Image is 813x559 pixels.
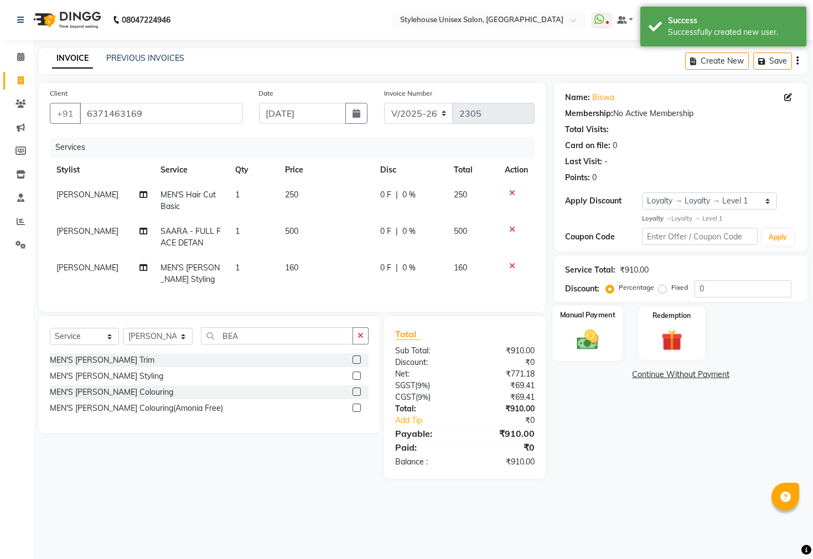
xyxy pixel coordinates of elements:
span: 160 [454,263,467,273]
span: | [396,262,398,274]
label: Fixed [671,283,688,292]
div: Loyalty → Level 1 [642,214,796,223]
div: Success [668,15,798,27]
div: ₹69.41 [465,380,543,391]
span: [PERSON_NAME] [56,263,118,273]
span: 500 [454,226,467,236]
div: Card on file: [565,140,610,151]
th: Action [498,158,535,182]
span: SAARA - FULL FACE DETAN [160,226,221,248]
th: Disc [374,158,447,182]
button: +91 [50,103,81,124]
div: ₹69.41 [465,391,543,403]
div: Membership: [565,108,613,119]
button: Save [753,53,792,70]
div: Balance : [387,456,465,468]
a: Add Tip [387,415,478,426]
div: Paid: [387,441,465,454]
span: [PERSON_NAME] [56,190,118,200]
div: Points: [565,172,590,184]
label: Invoice Number [384,88,432,98]
th: Total [447,158,498,182]
span: 1 [235,226,240,236]
img: logo [28,4,104,35]
div: ₹0 [465,357,543,368]
span: 0 F [380,226,391,237]
div: MEN'S [PERSON_NAME] Colouring(Amonia Free) [50,403,223,414]
span: 0 F [380,189,391,201]
div: Last Visit: [565,156,602,168]
label: Client [50,88,68,98]
b: 08047224946 [122,4,170,35]
button: Apply [762,229,794,245]
span: 0 F [380,262,391,274]
div: Coupon Code [565,231,642,243]
a: Biswa [592,92,614,103]
div: - [604,156,608,168]
div: ₹910.00 [465,345,543,357]
th: Stylist [50,158,154,182]
span: 500 [285,226,298,236]
div: Net: [387,368,465,380]
div: MEN'S [PERSON_NAME] Styling [50,370,163,382]
div: Service Total: [565,264,615,276]
div: ( ) [387,391,465,403]
span: 0 % [402,226,416,237]
div: Services [51,137,543,158]
div: ₹0 [465,441,543,454]
div: Total Visits: [565,124,609,135]
span: Total [395,328,421,340]
input: Enter Offer / Coupon Code [642,228,758,245]
div: MEN'S [PERSON_NAME] Trim [50,354,154,366]
input: Search by Name/Mobile/Email/Code [80,103,242,124]
a: INVOICE [52,49,93,69]
span: 0 % [402,262,416,274]
div: Payable: [387,427,465,440]
label: Redemption [653,311,691,321]
span: 160 [285,263,298,273]
div: ( ) [387,380,465,391]
div: ₹910.00 [465,456,543,468]
span: [PERSON_NAME] [56,226,118,236]
div: No Active Membership [565,108,796,119]
span: 0 % [402,189,416,201]
th: Qty [229,158,278,182]
span: MEN'S [PERSON_NAME] Styling [160,263,220,284]
div: ₹0 [478,415,543,426]
span: MEN'S Hair Cut Basic [160,190,216,211]
span: 250 [285,190,298,200]
div: Name: [565,92,590,103]
span: CGST [395,392,416,402]
img: _cash.svg [570,327,605,352]
th: Service [154,158,229,182]
div: 0 [613,140,617,151]
button: Create New [685,53,749,70]
th: Price [278,158,374,182]
span: | [396,189,398,201]
img: _gift.svg [655,327,689,353]
a: PREVIOUS INVOICES [106,53,184,63]
div: Total: [387,403,465,415]
span: 250 [454,190,467,200]
div: Apply Discount [565,195,642,207]
input: Search or Scan [201,327,353,344]
span: | [396,226,398,237]
div: Discount: [387,357,465,368]
span: 1 [235,190,240,200]
div: Sub Total: [387,345,465,357]
span: 9% [418,393,428,401]
div: ₹771.18 [465,368,543,380]
span: 9% [417,381,428,390]
span: SGST [395,380,415,390]
span: 1 [235,263,240,273]
label: Percentage [619,283,654,292]
div: Successfully created new user. [668,27,798,38]
div: ₹910.00 [620,264,649,276]
div: 0 [592,172,597,184]
div: MEN'S [PERSON_NAME] Colouring [50,386,173,398]
a: Continue Without Payment [556,369,805,380]
label: Date [259,88,274,98]
div: Discount: [565,283,599,295]
strong: Loyalty → [642,215,671,222]
label: Manual Payment [560,310,615,320]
